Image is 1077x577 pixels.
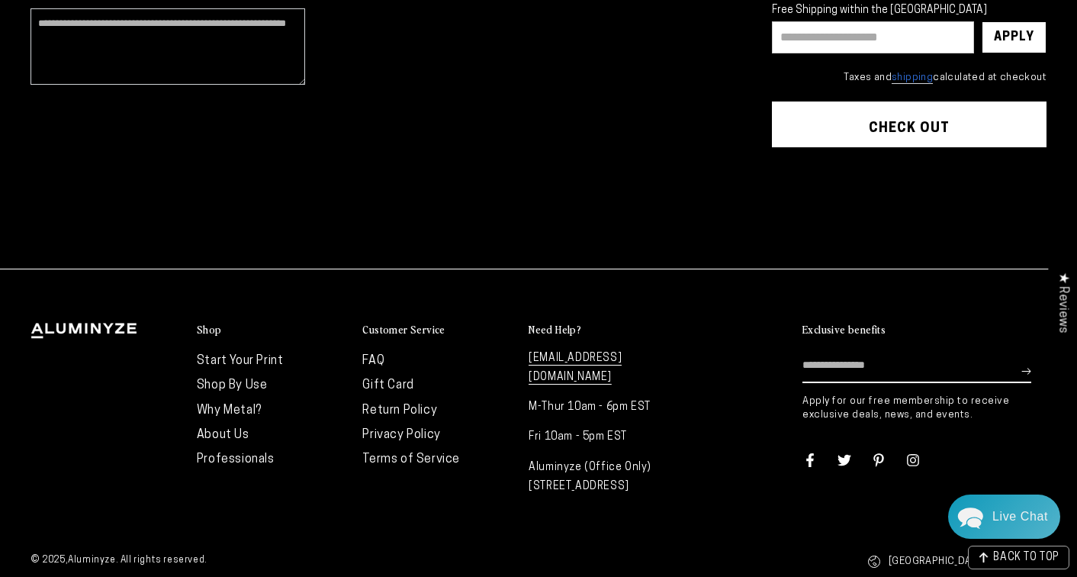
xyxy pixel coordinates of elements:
[362,405,437,417] a: Return Policy
[529,398,680,417] p: M-Thur 10am - 6pm EST
[197,355,284,367] a: Start Your Print
[197,379,268,392] a: Shop By Use
[993,553,1059,563] span: BACK TO TOP
[802,323,1046,337] summary: Exclusive benefits
[802,323,886,337] h2: Exclusive benefits
[1048,260,1077,345] div: Click to open Judge.me floating reviews tab
[772,102,1046,147] button: Check out
[362,453,460,466] a: Terms of Service
[772,177,1046,211] iframe: PayPal-paypal
[772,70,1046,85] small: Taxes and calculated at checkout
[1021,349,1031,395] button: Subscribe
[529,323,581,337] h2: Need Help?
[31,550,538,572] small: © 2025, . All rights reserved.
[772,5,1046,18] div: Free Shipping within the [GEOGRAPHIC_DATA]
[68,556,115,565] a: Aluminyze
[529,323,680,337] summary: Need Help?
[529,427,680,446] p: Fri 10am - 5pm EST
[197,323,222,337] h2: Shop
[197,429,249,441] a: About Us
[892,73,933,84] a: shipping
[948,495,1060,539] div: Chat widget toggle
[994,22,1034,53] div: Apply
[197,453,275,466] a: Professionals
[992,495,1048,539] div: Contact Us Directly
[197,405,262,417] a: Why Metal?
[362,323,513,337] summary: Customer Service
[529,458,680,496] p: Aluminyze (Office Only) [STREET_ADDRESS]
[889,553,1025,570] span: [GEOGRAPHIC_DATA] (USD $)
[362,355,384,367] a: FAQ
[529,353,622,385] a: [EMAIL_ADDRESS][DOMAIN_NAME]
[197,323,348,337] summary: Shop
[362,429,440,441] a: Privacy Policy
[362,379,413,392] a: Gift Card
[802,395,1046,422] p: Apply for our free membership to receive exclusive deals, news, and events.
[362,323,445,337] h2: Customer Service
